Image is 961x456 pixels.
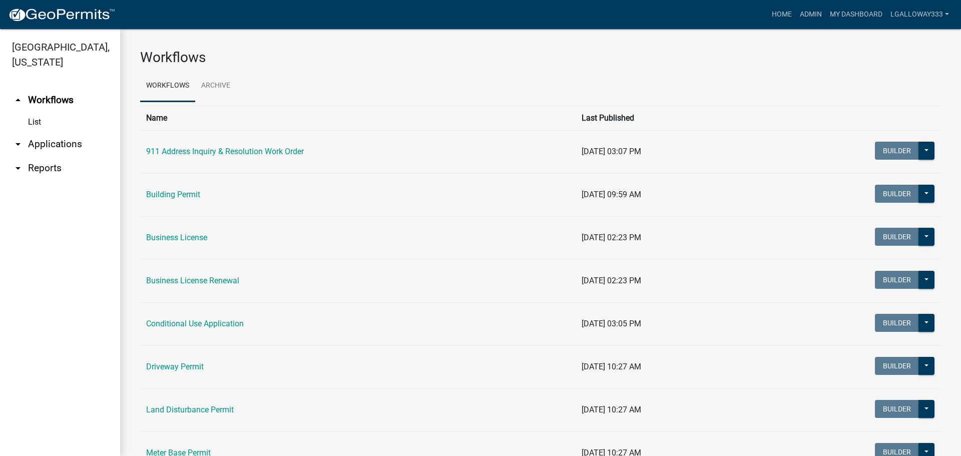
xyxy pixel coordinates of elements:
[582,190,641,199] span: [DATE] 09:59 AM
[875,314,919,332] button: Builder
[12,162,24,174] i: arrow_drop_down
[146,405,234,414] a: Land Disturbance Permit
[582,147,641,156] span: [DATE] 03:07 PM
[875,185,919,203] button: Builder
[875,142,919,160] button: Builder
[146,190,200,199] a: Building Permit
[796,5,826,24] a: Admin
[768,5,796,24] a: Home
[146,276,239,285] a: Business License Renewal
[146,362,204,371] a: Driveway Permit
[875,400,919,418] button: Builder
[576,106,757,130] th: Last Published
[12,138,24,150] i: arrow_drop_down
[146,319,244,328] a: Conditional Use Application
[875,357,919,375] button: Builder
[146,147,304,156] a: 911 Address Inquiry & Resolution Work Order
[146,233,207,242] a: Business License
[875,271,919,289] button: Builder
[140,106,576,130] th: Name
[12,94,24,106] i: arrow_drop_up
[140,70,195,102] a: Workflows
[875,228,919,246] button: Builder
[140,49,941,66] h3: Workflows
[826,5,886,24] a: My Dashboard
[582,233,641,242] span: [DATE] 02:23 PM
[886,5,953,24] a: lgalloway333
[582,405,641,414] span: [DATE] 10:27 AM
[582,362,641,371] span: [DATE] 10:27 AM
[582,276,641,285] span: [DATE] 02:23 PM
[582,319,641,328] span: [DATE] 03:05 PM
[195,70,236,102] a: Archive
